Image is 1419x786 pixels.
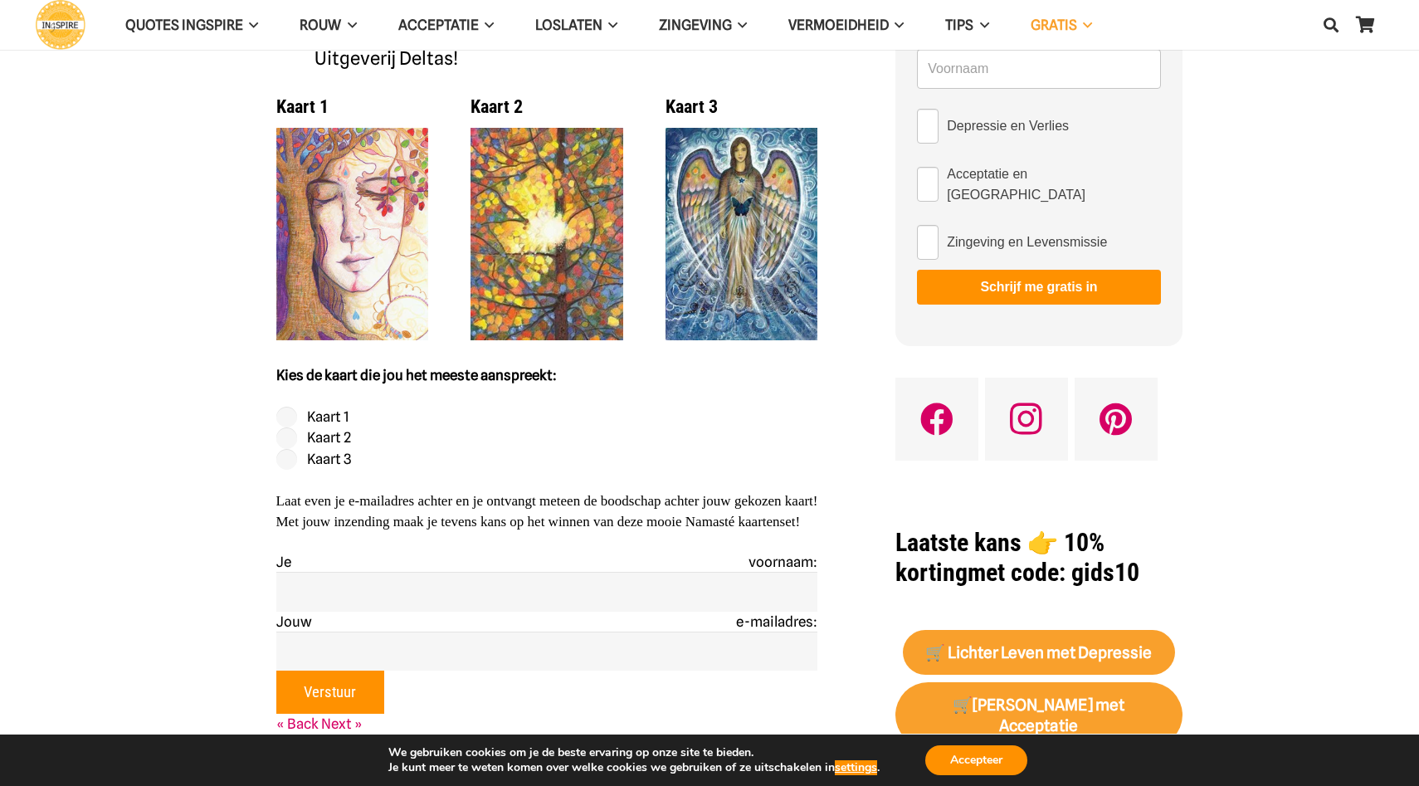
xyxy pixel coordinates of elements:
input: Verstuur [276,671,384,714]
a: « Back [276,715,319,732]
img: Namaste Zegening Trek jouw persoonlijke kaart [276,128,429,341]
strong: Kaart 3 [666,96,718,117]
span: GRATIS Menu [1077,4,1092,46]
label: Kaart 2 [307,429,351,446]
span: QUOTES INGSPIRE [125,17,243,33]
label: Kaart 3 [307,451,351,467]
a: Zoeken [1314,4,1348,46]
a: VERMOEIDHEIDVERMOEIDHEID Menu [768,4,924,46]
a: Facebook [895,378,978,461]
img: Namaste Zegening Trek jouw persoonlijke kaart [471,128,623,341]
strong: 🛒 Lichter Leven met Depressie [925,643,1152,662]
span: Acceptatie Menu [479,4,494,46]
label: Je voornaam: [276,554,818,570]
strong: Kies de kaart die jou het meeste aanspreekt: [276,367,557,383]
span: Zingeving [659,17,732,33]
strong: 🛒[PERSON_NAME] met Acceptatie [953,696,1124,735]
input: Depressie en Verlies [917,109,939,144]
span: TIPS [945,17,973,33]
span: Zingeving Menu [732,4,747,46]
span: VERMOEIDHEID Menu [889,4,904,46]
strong: Kaart 1 [276,96,329,117]
label: Jouw e-mailadres: [276,613,818,630]
button: Accepteer [925,745,1027,775]
a: ZingevingZingeving Menu [638,4,768,46]
span: Zingeving en Levensmissie [947,232,1107,252]
a: Pinterest [1075,378,1158,461]
label: Kaart 1 [307,408,349,425]
button: Schrijf me gratis in [917,270,1160,305]
span: ROUW Menu [341,4,356,46]
span: QUOTES INGSPIRE Menu [243,4,258,46]
a: Next » [321,715,363,732]
a: AcceptatieAcceptatie Menu [378,4,514,46]
strong: Kaart 2 [471,96,523,117]
a: QUOTES INGSPIREQUOTES INGSPIRE Menu [105,4,279,46]
span: ROUW [300,17,341,33]
p: Je kunt meer te weten komen over welke cookies we gebruiken of ze uitschakelen in . [388,760,880,775]
span: Depressie en Verlies [947,115,1069,136]
a: GRATISGRATIS Menu [1010,4,1113,46]
span: GRATIS [1031,17,1077,33]
span: Laat even je e-mailadres achter en je ontvangt meteen de boodschap achter jouw gekozen kaart! Met... [276,493,818,530]
a: ROUWROUW Menu [279,4,377,46]
span: Loslaten Menu [602,4,617,46]
span: VERMOEIDHEID [788,17,889,33]
input: Zingeving en Levensmissie [917,225,939,260]
span: Acceptatie [398,17,479,33]
span: Loslaten [535,17,602,33]
input: Voornaam [917,49,1160,89]
strong: Laatste kans 👉 10% korting [895,528,1104,587]
p: We gebruiken cookies om je de beste ervaring op onze site te bieden. [388,745,880,760]
a: 🛒 Lichter Leven met Depressie [903,630,1175,676]
a: Instagram [985,378,1068,461]
input: Acceptatie en [GEOGRAPHIC_DATA] [917,167,939,202]
a: TIPSTIPS Menu [924,4,1009,46]
h1: met code: gids10 [895,528,1182,588]
img: Namaste Zegening Kaart Engel [666,128,818,341]
button: settings [835,760,877,775]
span: TIPS Menu [973,4,988,46]
a: 🛒[PERSON_NAME] met Acceptatie [895,682,1182,749]
a: LoslatenLoslaten Menu [514,4,638,46]
span: Acceptatie en [GEOGRAPHIC_DATA] [947,164,1160,205]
